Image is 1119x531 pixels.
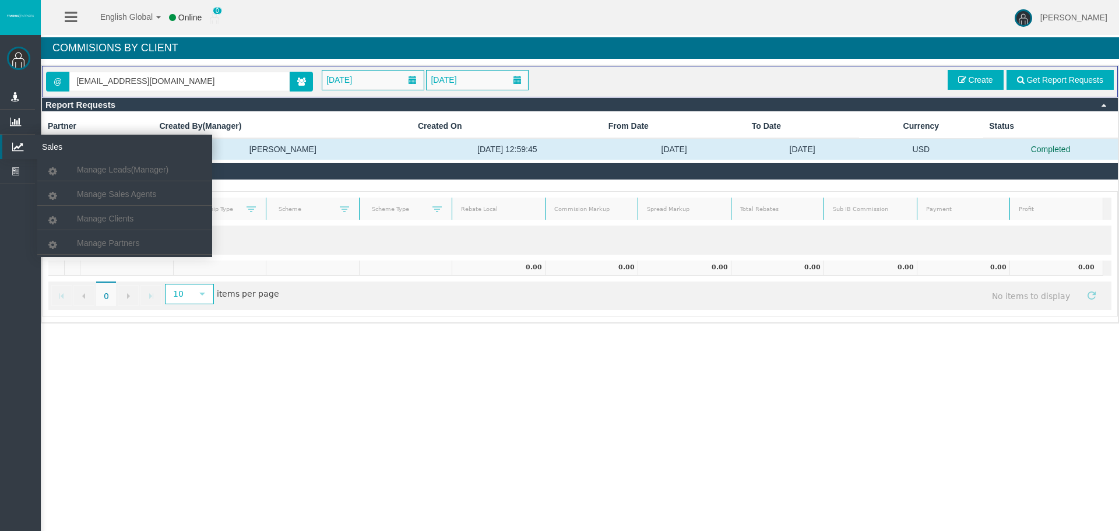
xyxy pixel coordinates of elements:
a: Profit [1012,202,1102,217]
td: [DATE] 12:59:45 [412,138,603,160]
td: [PERSON_NAME] [154,138,412,160]
th: Created By(Manager) [154,114,412,138]
td: USD [859,138,984,160]
span: 0 [96,282,116,306]
td: 0.00 [452,261,545,276]
a: Go to the next page [118,285,139,306]
span: @ [46,72,69,92]
img: logo.svg [6,13,35,18]
td: 0.00 [824,261,917,276]
a: Go to the last page [140,285,161,306]
a: Scheme Type [364,201,432,217]
a: Manage Partners [37,233,212,254]
a: Payment [919,202,1008,217]
a: Manage Clients [37,208,212,229]
span: Go to the next page [124,291,133,301]
a: Spread Markup [640,202,730,217]
span: Report Requests [45,100,115,110]
a: Total Rebates [733,202,822,217]
span: Refresh [1087,291,1096,300]
span: Get Report Requests [1026,75,1103,85]
img: user-image [1015,9,1032,27]
a: Manage Leads(Manager) [37,159,212,180]
span: Manage Sales Agents [77,189,156,199]
a: Go to the previous page [73,285,94,306]
span: No items to display [981,285,1081,307]
span: Go to the first page [57,291,66,301]
a: Partnership Type [178,201,247,217]
th: From Date [603,114,746,138]
span: items per page [162,285,279,304]
a: Scheme [271,201,339,217]
img: user_small.png [210,12,219,24]
span: Online [178,13,202,22]
h4: Commisions By Client [41,37,1119,59]
a: Sales [2,135,212,159]
span: Create [969,75,993,85]
td: Currency [859,114,984,138]
span: Manage Clients [77,214,133,223]
span: Go to the previous page [79,291,89,301]
th: To Date [746,114,859,138]
span: [DATE] [323,72,356,88]
td: [DATE] [746,138,859,160]
a: Sub IB Commission [826,202,916,217]
span: [DATE] [427,72,460,88]
span: select [198,289,207,298]
th: Created On [412,114,603,138]
a: Commision Markup [547,202,636,217]
span: 10 [166,285,191,303]
span: Go to the last page [146,291,156,301]
th: Status [983,114,1118,138]
a: Refresh [1082,285,1102,305]
span: 0 [213,7,222,15]
span: Sales [33,135,147,159]
td: 0.00 [917,261,1010,276]
input: Search partner... [70,72,289,90]
td: [DATE] [603,138,746,160]
th: Partner [42,114,154,138]
span: Manage Partners [77,238,139,248]
span: [PERSON_NAME] [1040,13,1107,22]
span: Manage Leads(Manager) [77,165,168,174]
a: Manage Sales Agents [37,184,212,205]
a: Go to the first page [51,285,72,306]
a: Rebate Local [454,202,544,217]
td: 0.00 [638,261,731,276]
td: 0.00 [545,261,638,276]
span: English Global [85,12,153,22]
td: 0.00 [1009,261,1103,276]
td: 0.00 [731,261,824,276]
td: Completed [983,138,1118,160]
